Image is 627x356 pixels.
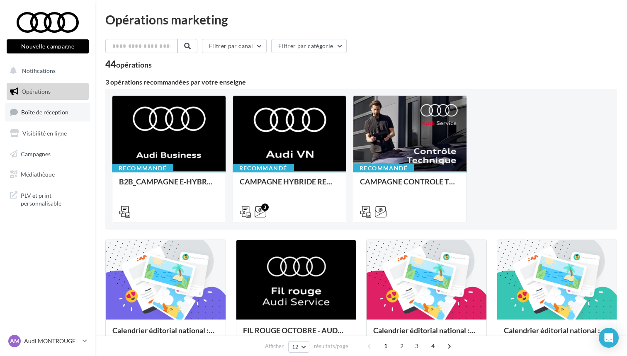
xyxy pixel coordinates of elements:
[265,342,284,350] span: Afficher
[233,164,294,173] div: Recommandé
[504,326,610,343] div: Calendrier éditorial national : semaine du 15.09 au 21.09
[21,109,68,116] span: Boîte de réception
[21,190,85,208] span: PLV et print personnalisable
[5,62,87,80] button: Notifications
[243,326,350,343] div: FIL ROUGE OCTOBRE - AUDI SERVICE
[22,88,51,95] span: Opérations
[599,328,619,348] div: Open Intercom Messenger
[24,337,79,345] p: Audi MONTROUGE
[119,177,219,194] div: B2B_CAMPAGNE E-HYBRID OCTOBRE
[116,61,152,68] div: opérations
[410,339,423,353] span: 3
[353,164,414,173] div: Recommandé
[105,79,617,85] div: 3 opérations recommandées par votre enseigne
[112,164,173,173] div: Recommandé
[426,339,440,353] span: 4
[5,166,90,183] a: Médiathèque
[105,13,617,26] div: Opérations marketing
[379,339,392,353] span: 1
[5,103,90,121] a: Boîte de réception
[5,83,90,100] a: Opérations
[292,344,299,350] span: 12
[7,39,89,53] button: Nouvelle campagne
[288,341,309,353] button: 12
[240,177,340,194] div: CAMPAGNE HYBRIDE RECHARGEABLE
[5,125,90,142] a: Visibilité en ligne
[202,39,267,53] button: Filtrer par canal
[112,326,219,343] div: Calendrier éditorial national : semaine du 29.09 au 05.10
[360,177,460,194] div: CAMPAGNE CONTROLE TECHNIQUE 25€ OCTOBRE
[5,145,90,163] a: Campagnes
[7,333,89,349] a: AM Audi MONTROUGE
[373,326,480,343] div: Calendrier éditorial national : semaine du 22.09 au 28.09
[22,130,67,137] span: Visibilité en ligne
[105,60,152,69] div: 44
[314,342,348,350] span: résultats/page
[21,171,55,178] span: Médiathèque
[21,150,51,157] span: Campagnes
[5,186,90,211] a: PLV et print personnalisable
[271,39,347,53] button: Filtrer par catégorie
[10,337,19,345] span: AM
[395,339,408,353] span: 2
[261,203,269,211] div: 3
[22,67,56,74] span: Notifications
